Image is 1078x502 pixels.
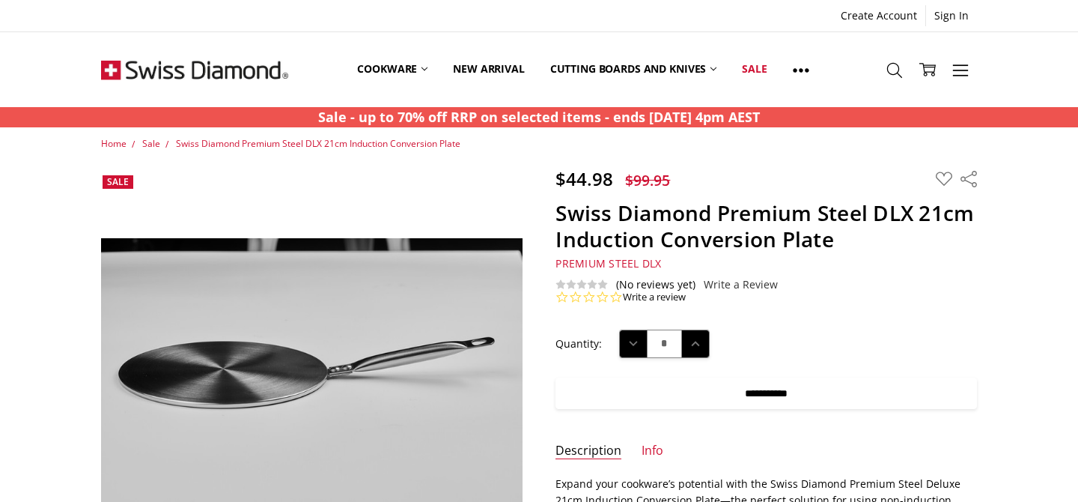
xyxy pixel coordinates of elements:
[780,36,822,103] a: Show All
[176,137,460,150] a: Swiss Diamond Premium Steel DLX 21cm Induction Conversion Plate
[318,108,760,126] strong: Sale - up to 70% off RRP on selected items - ends [DATE] 4pm AEST
[142,137,160,150] a: Sale
[832,5,925,26] a: Create Account
[555,256,661,270] span: Premium Steel DLX
[555,166,613,191] span: $44.98
[616,279,695,291] span: (No reviews yet)
[101,32,288,107] img: Free Shipping On Every Order
[926,5,977,26] a: Sign In
[625,170,670,190] span: $99.95
[555,336,602,352] label: Quantity:
[440,36,537,103] a: New arrival
[704,279,778,291] a: Write a Review
[642,443,663,460] a: Info
[555,443,621,460] a: Description
[538,36,730,103] a: Cutting boards and knives
[107,175,129,188] span: Sale
[729,36,779,103] a: Sale
[555,200,977,252] h1: Swiss Diamond Premium Steel DLX 21cm Induction Conversion Plate
[623,291,686,304] a: Write a review
[101,137,127,150] a: Home
[344,36,440,103] a: Cookware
